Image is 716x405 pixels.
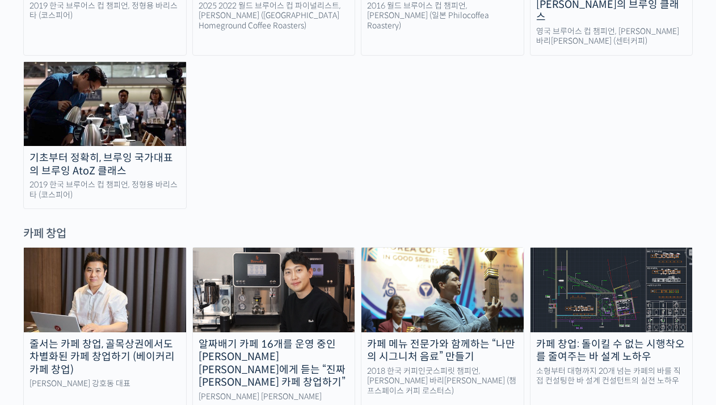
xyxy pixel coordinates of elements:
[24,1,186,21] div: 2019 한국 브루어스 컵 챔피언, 정형용 바리스타 (코스피어)
[24,62,186,146] img: hyungyongjeong_thumbnail.jpg
[24,338,186,377] div: 줄서는 카페 창업, 골목상권에서도 차별화된 카페 창업하기 (베이커리 카페 창업)
[530,366,693,386] div: 소형부터 대형까지 20개 넘는 카페의 바를 직접 컨설팅한 바 설계 컨설턴트의 실전 노하우
[193,1,355,31] div: 2025 2022 월드 브루어스 컵 파이널리스트, [PERSON_NAME] ([GEOGRAPHIC_DATA] Homeground Coffee Roasters)
[36,328,43,337] span: 홈
[193,338,355,389] div: 알짜배기 카페 16개를 운영 중인 [PERSON_NAME] [PERSON_NAME]에게 듣는 “진짜 [PERSON_NAME] 카페 창업하기”
[193,248,355,332] img: taehwanahn-course-thumbnail.jpeg
[75,311,146,339] a: 대화
[24,379,186,389] div: [PERSON_NAME] 강호동 대표
[3,311,75,339] a: 홈
[530,27,693,47] div: 영국 브루어스 컵 챔피언, [PERSON_NAME] 바리[PERSON_NAME] (센터커피)
[361,338,524,364] div: 카페 메뉴 전문가와 함께하는 “나만의 시그니처 음료” 만들기
[361,366,524,396] div: 2018 한국 커피인굿스피릿 챔피언, [PERSON_NAME] 바리[PERSON_NAME] (챔프스페이스 커피 로스터스)
[24,152,186,177] div: 기초부터 정확히, 브루잉 국가대표의 브루잉 AtoZ 클래스
[24,248,186,332] img: hodongkang-course-thumbnail.jpg
[361,248,524,332] img: minseokang_thumbnail.jpeg
[361,1,524,31] div: 2016 월드 브루어스 컵 챔피언, [PERSON_NAME] (일본 Philocoffea Roastery)
[530,248,693,332] img: bar_planning_thumbnail.png
[104,328,117,337] span: 대화
[530,338,693,364] div: 카페 창업: 돌이킬 수 없는 시행착오를 줄여주는 바 설계 노하우
[24,180,186,200] div: 2019 한국 브루어스 컵 챔피언, 정형용 바리스타 (코스피어)
[23,61,187,209] a: 기초부터 정확히, 브루잉 국가대표의 브루잉 AtoZ 클래스 2019 한국 브루어스 컵 챔피언, 정형용 바리스타 (코스피어)
[23,226,693,241] div: 카페 창업
[193,392,355,402] div: [PERSON_NAME] [PERSON_NAME]
[146,311,218,339] a: 설정
[175,328,189,337] span: 설정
